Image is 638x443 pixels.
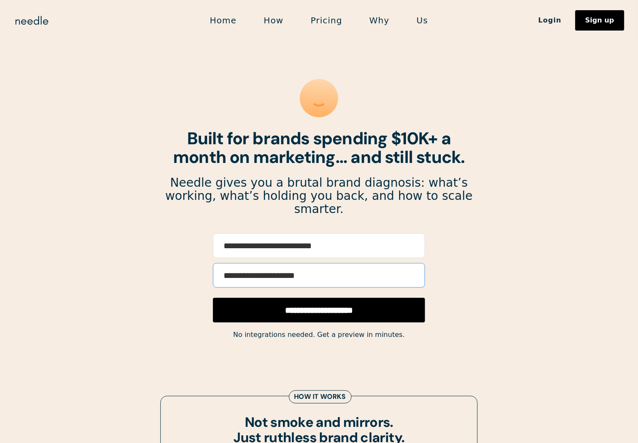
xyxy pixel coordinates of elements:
a: Sign up [575,10,624,31]
a: Login [525,13,575,28]
a: Why [356,11,403,29]
a: Pricing [297,11,355,29]
strong: Built for brands spending $10K+ a month on marketing... and still stuck. [173,127,465,168]
a: Us [403,11,442,29]
div: No integrations needed. Get a preview in minutes. [165,329,473,341]
p: Needle gives you a brutal brand diagnosis: what’s working, what’s holding you back, and how to sc... [165,177,473,216]
a: How [250,11,297,29]
a: Home [196,11,250,29]
div: Sign up [585,17,614,24]
form: Email Form [213,233,425,322]
div: How it works [294,393,346,401]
